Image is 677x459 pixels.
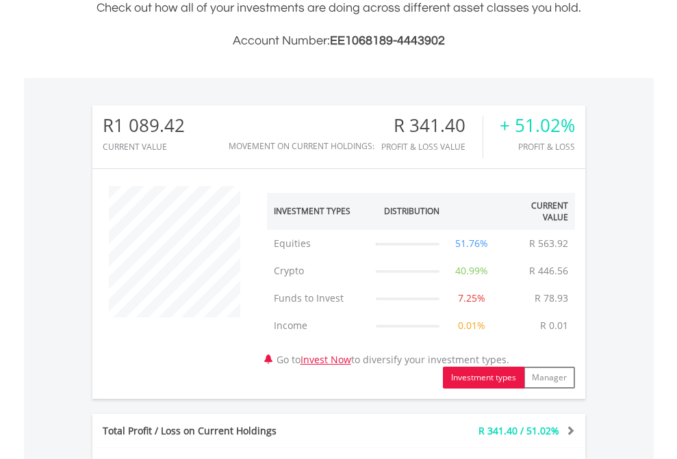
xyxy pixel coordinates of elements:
td: Income [267,312,370,339]
button: Manager [524,367,575,389]
div: Total Profit / Loss on Current Holdings [92,424,380,438]
td: Crypto [267,257,370,285]
div: R 341.40 [381,116,483,135]
td: Equities [267,230,370,257]
td: 7.25% [446,285,498,312]
td: R 563.92 [522,230,575,257]
div: Profit & Loss [500,142,575,151]
td: Funds to Invest [267,285,370,312]
div: Go to to diversify your investment types. [257,179,585,389]
td: 51.76% [446,230,498,257]
td: R 78.93 [528,285,575,312]
span: R 341.40 / 51.02% [478,424,559,437]
td: R 446.56 [522,257,575,285]
div: CURRENT VALUE [103,142,185,151]
div: R1 089.42 [103,116,185,135]
div: Profit & Loss Value [381,142,483,151]
td: 40.99% [446,257,498,285]
div: Movement on Current Holdings: [229,142,374,150]
td: 0.01% [446,312,498,339]
div: Distribution [384,205,439,217]
button: Investment types [443,367,524,389]
td: R 0.01 [533,312,575,339]
a: Invest Now [301,353,351,366]
th: Current Value [498,193,575,230]
h3: Account Number: [92,31,585,51]
span: EE1068189-4443902 [330,34,445,47]
th: Investment Types [267,193,370,230]
div: + 51.02% [500,116,575,135]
